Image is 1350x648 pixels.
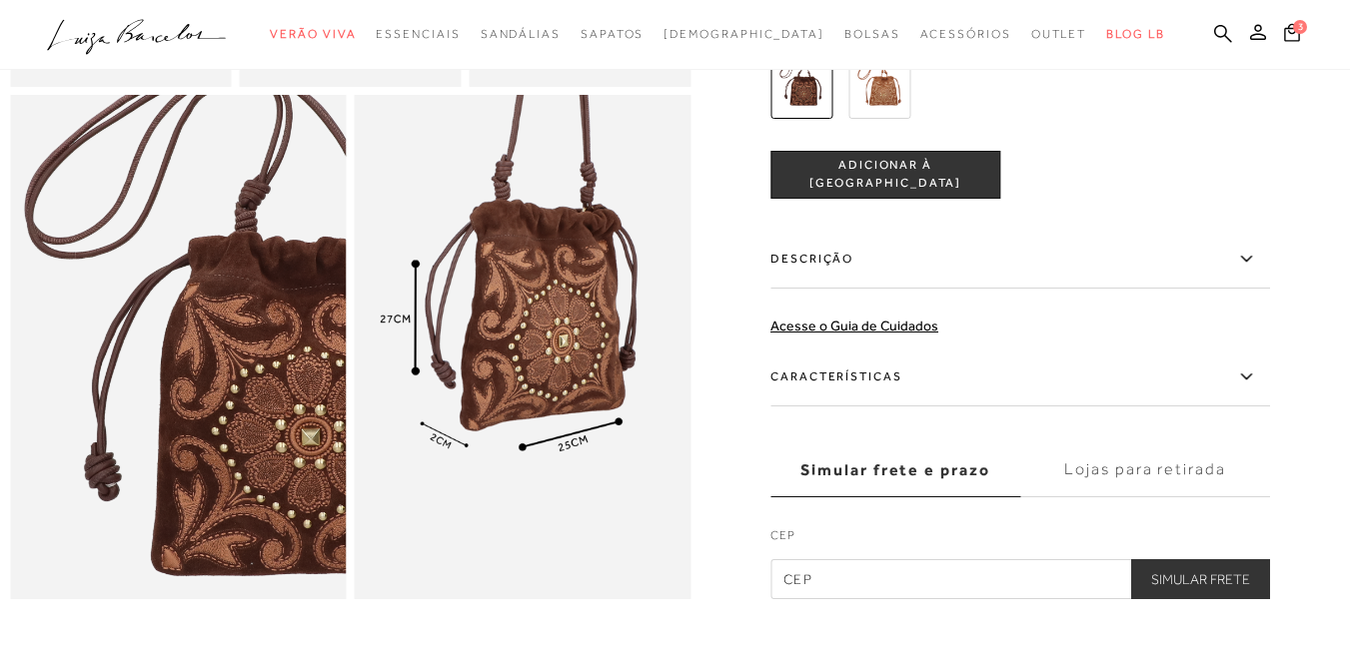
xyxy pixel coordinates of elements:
img: BOLSA PEQUENA EM CAMURÇA CARAMELO COM BORDADO [848,57,910,119]
a: noSubCategoriesText [270,16,356,53]
a: BLOG LB [1106,16,1164,53]
a: noSubCategoriesText [844,16,900,53]
span: ADICIONAR À [GEOGRAPHIC_DATA] [771,158,999,193]
a: Acesse o Guia de Cuidados [770,318,938,333]
button: ADICIONAR À [GEOGRAPHIC_DATA] [770,151,1000,199]
a: noSubCategoriesText [920,16,1011,53]
input: CEP [770,559,1270,599]
button: Simular Frete [1131,559,1270,599]
span: Essenciais [376,27,460,41]
a: noSubCategoriesText [1031,16,1087,53]
span: [DEMOGRAPHIC_DATA] [664,27,824,41]
img: image [10,95,347,599]
span: BLOG LB [1106,27,1164,41]
label: Características [770,348,1270,406]
label: CEP [770,526,1270,554]
label: Lojas para retirada [1020,443,1270,497]
label: Simular frete e prazo [770,443,1020,497]
a: noSubCategoriesText [664,16,824,53]
span: 3 [1293,20,1307,34]
span: Sapatos [581,27,644,41]
img: BOLSA PEQUENA EM CAMURÇA CAFÉ COM BORDADO [770,57,832,119]
img: image [355,95,691,599]
span: Bolsas [844,27,900,41]
span: Acessórios [920,27,1011,41]
label: Descrição [770,231,1270,289]
span: Outlet [1031,27,1087,41]
button: 3 [1278,22,1306,49]
a: noSubCategoriesText [581,16,644,53]
a: noSubCategoriesText [376,16,460,53]
span: Verão Viva [270,27,356,41]
span: Sandálias [481,27,561,41]
a: noSubCategoriesText [481,16,561,53]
